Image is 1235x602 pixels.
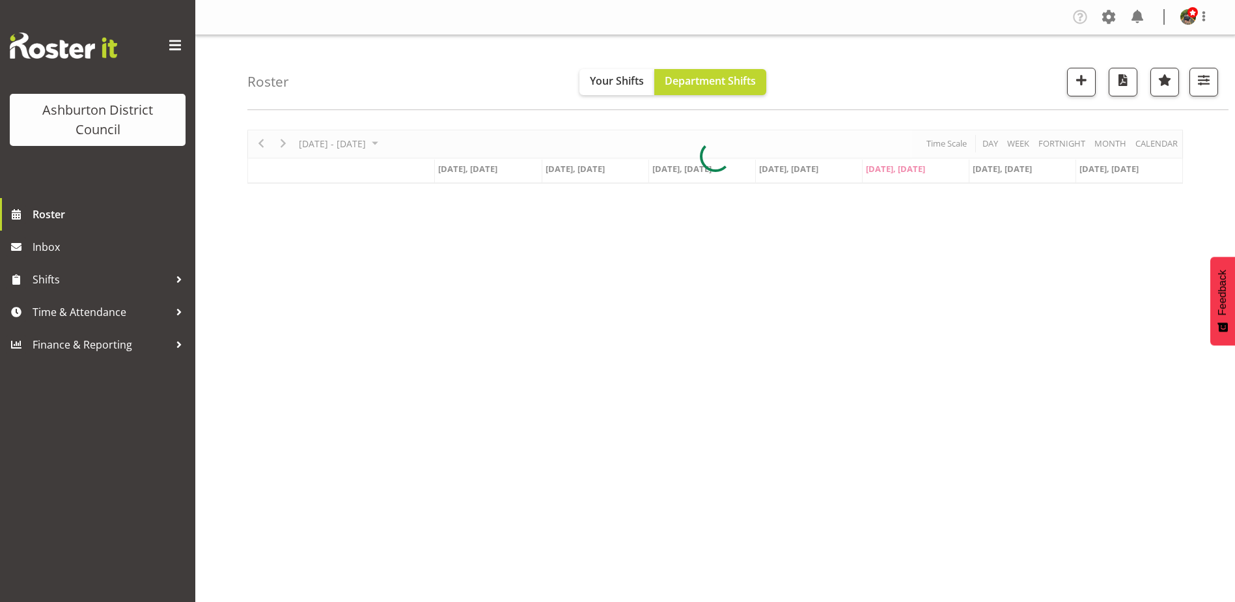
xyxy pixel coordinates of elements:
[1217,270,1228,315] span: Feedback
[1150,68,1179,96] button: Highlight an important date within the roster.
[247,74,289,89] h4: Roster
[33,302,169,322] span: Time & Attendance
[590,74,644,88] span: Your Shifts
[33,237,189,257] span: Inbox
[579,69,654,95] button: Your Shifts
[33,270,169,289] span: Shifts
[654,69,766,95] button: Department Shifts
[1189,68,1218,96] button: Filter Shifts
[665,74,756,88] span: Department Shifts
[33,335,169,354] span: Finance & Reporting
[23,100,173,139] div: Ashburton District Council
[1180,9,1196,25] img: zanthe-butterick228072681ac2fae499243f7016192944.png
[10,33,117,59] img: Rosterit website logo
[1067,68,1096,96] button: Add a new shift
[33,205,189,224] span: Roster
[1109,68,1137,96] button: Download a PDF of the roster according to the set date range.
[1210,257,1235,345] button: Feedback - Show survey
